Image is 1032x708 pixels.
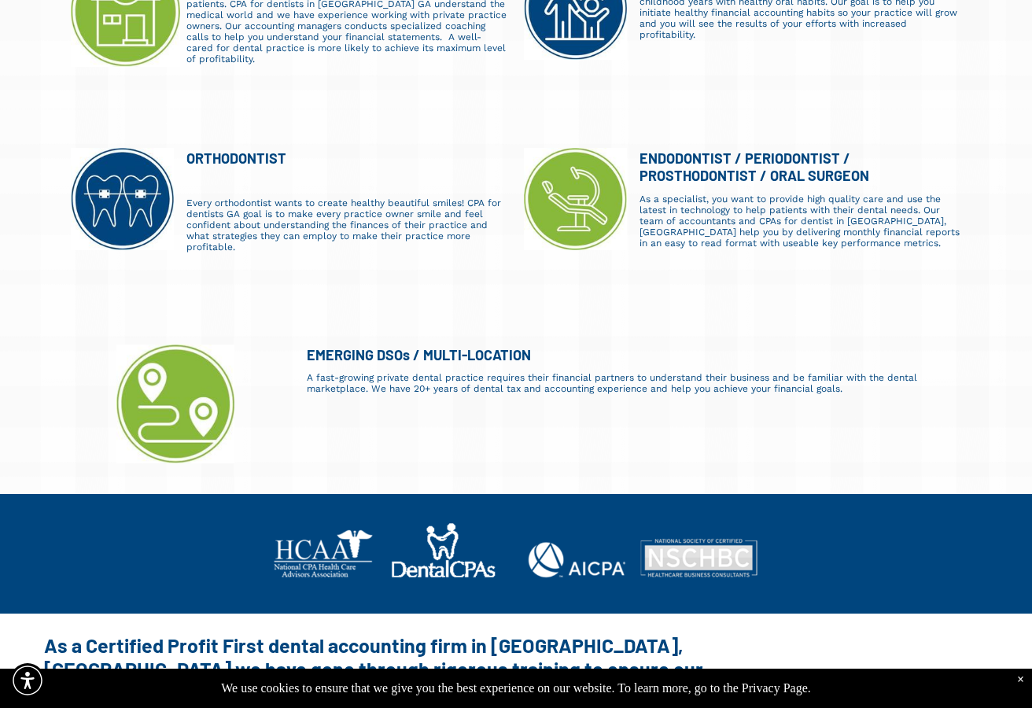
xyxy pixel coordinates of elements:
div: ENDODONTIST / PERIODONTIST / PROSTHODONTIST / ORAL SURGEON [639,149,961,184]
strong: As a Certified Profit First dental accounting firm in [GEOGRAPHIC_DATA], [GEOGRAPHIC_DATA] we hav... [44,633,703,704]
div: ORTHODONTIST [186,149,508,167]
img: An icon of a dental chair with a microscope in a green circle. [524,148,627,251]
img: Two teeth with braces on them in a blue circle. [71,148,174,251]
div: Dismiss notification [1017,673,1024,687]
span: As a specialist, you want to provide high quality care and use the latest in technology to help p... [639,194,960,249]
span: Every orthodontist wants to create healthy beautiful smiles! CPA for dentists GA goal is to make ... [186,197,501,253]
div: Accessibility Menu [10,663,45,698]
div: EMERGING DSOs / MULTI-LOCATION [307,346,961,363]
span: A fast-growing private dental practice requires their financial partners to understand their busi... [307,372,917,394]
img: A green circle with two white pins on it and a line going through it. [116,345,234,463]
img: Our Affiliations | Top Dental CPAs Near Me [274,523,758,584]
